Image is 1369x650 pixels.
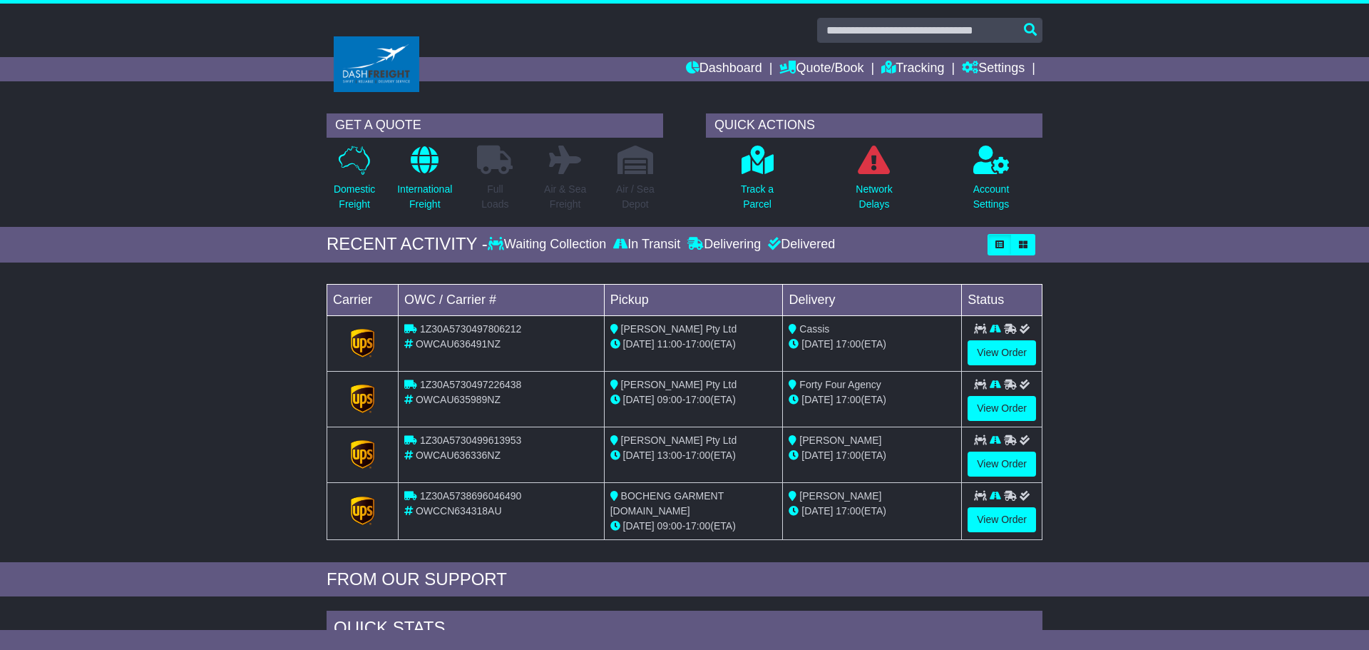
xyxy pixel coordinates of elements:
[740,145,774,220] a: Track aParcel
[686,57,762,81] a: Dashboard
[789,448,955,463] div: (ETA)
[881,57,944,81] a: Tracking
[610,237,684,253] div: In Transit
[416,450,501,461] span: OWCAU636336NZ
[621,435,737,446] span: [PERSON_NAME] Pty Ltd
[610,490,724,517] span: BOCHENG GARMENT [DOMAIN_NAME]
[801,450,833,461] span: [DATE]
[544,182,586,212] p: Air & Sea Freight
[856,182,892,212] p: Network Delays
[610,519,777,534] div: - (ETA)
[327,113,663,138] div: GET A QUOTE
[420,435,521,446] span: 1Z30A5730499613953
[420,379,521,390] span: 1Z30A5730497226438
[623,520,655,532] span: [DATE]
[962,57,1025,81] a: Settings
[968,340,1036,365] a: View Order
[657,394,682,405] span: 09:00
[416,505,502,517] span: OWCCN634318AU
[416,338,501,350] span: OWCAU636491NZ
[657,520,682,532] span: 09:00
[685,394,710,405] span: 17:00
[610,448,777,463] div: - (ETA)
[604,284,783,315] td: Pickup
[657,338,682,350] span: 11:00
[610,392,777,407] div: - (ETA)
[968,396,1036,421] a: View Order
[623,394,655,405] span: [DATE]
[962,284,1042,315] td: Status
[801,394,833,405] span: [DATE]
[836,505,861,517] span: 17:00
[741,182,774,212] p: Track a Parcel
[764,237,835,253] div: Delivered
[327,234,488,255] div: RECENT ACTIVITY -
[477,182,513,212] p: Full Loads
[327,611,1042,649] div: Quick Stats
[327,284,399,315] td: Carrier
[397,182,452,212] p: International Freight
[416,394,501,405] span: OWCAU635989NZ
[351,329,375,357] img: GetCarrierServiceLogo
[623,450,655,461] span: [DATE]
[801,338,833,350] span: [DATE]
[855,145,893,220] a: NetworkDelays
[836,338,861,350] span: 17:00
[789,337,955,352] div: (ETA)
[783,284,962,315] td: Delivery
[799,323,829,335] span: Cassis
[610,337,777,352] div: - (ETA)
[789,392,955,407] div: (ETA)
[685,520,710,532] span: 17:00
[968,507,1036,532] a: View Order
[396,145,453,220] a: InternationalFreight
[616,182,655,212] p: Air / Sea Depot
[685,450,710,461] span: 17:00
[799,490,881,502] span: [PERSON_NAME]
[621,379,737,390] span: [PERSON_NAME] Pty Ltd
[420,490,521,502] span: 1Z30A5738696046490
[801,505,833,517] span: [DATE]
[973,145,1010,220] a: AccountSettings
[799,379,881,390] span: Forty Four Agency
[973,182,1010,212] p: Account Settings
[779,57,863,81] a: Quote/Book
[623,338,655,350] span: [DATE]
[685,338,710,350] span: 17:00
[351,385,375,413] img: GetCarrierServiceLogo
[351,440,375,469] img: GetCarrierServiceLogo
[799,435,881,446] span: [PERSON_NAME]
[420,323,521,335] span: 1Z30A5730497806212
[657,450,682,461] span: 13:00
[789,504,955,519] div: (ETA)
[399,284,605,315] td: OWC / Carrier #
[334,182,375,212] p: Domestic Freight
[968,452,1036,477] a: View Order
[621,323,737,335] span: [PERSON_NAME] Pty Ltd
[488,237,610,253] div: Waiting Collection
[836,450,861,461] span: 17:00
[706,113,1042,138] div: QUICK ACTIONS
[333,145,376,220] a: DomesticFreight
[836,394,861,405] span: 17:00
[327,569,1042,590] div: FROM OUR SUPPORT
[351,497,375,525] img: GetCarrierServiceLogo
[684,237,764,253] div: Delivering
